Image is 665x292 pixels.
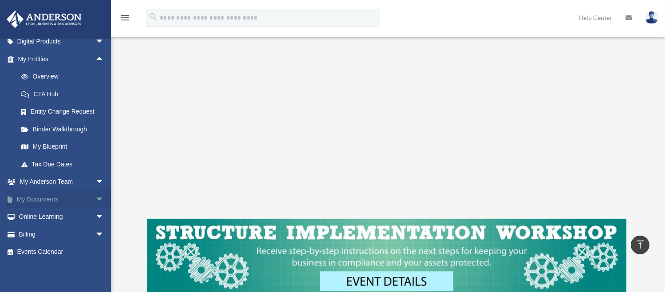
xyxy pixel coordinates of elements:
[95,190,113,209] span: arrow_drop_down
[6,208,118,226] a: Online Learningarrow_drop_down
[120,12,130,23] i: menu
[12,120,118,138] a: Binder Walkthrough
[6,190,118,208] a: My Documentsarrow_drop_down
[4,11,84,28] img: Anderson Advisors Platinum Portal
[148,12,158,22] i: search
[6,33,118,51] a: Digital Productsarrow_drop_down
[635,239,645,250] i: vertical_align_top
[6,50,118,68] a: My Entitiesarrow_drop_up
[6,225,118,243] a: Billingarrow_drop_down
[12,68,118,86] a: Overview
[12,138,118,156] a: My Blueprint
[95,50,113,68] span: arrow_drop_up
[12,85,118,103] a: CTA Hub
[95,33,113,51] span: arrow_drop_down
[631,236,649,254] a: vertical_align_top
[12,103,118,121] a: Entity Change Request
[6,173,118,191] a: My Anderson Teamarrow_drop_down
[645,11,658,24] img: User Pic
[95,173,113,191] span: arrow_drop_down
[95,225,113,244] span: arrow_drop_down
[95,208,113,226] span: arrow_drop_down
[12,155,118,173] a: Tax Due Dates
[6,243,118,261] a: Events Calendar
[120,16,130,23] a: menu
